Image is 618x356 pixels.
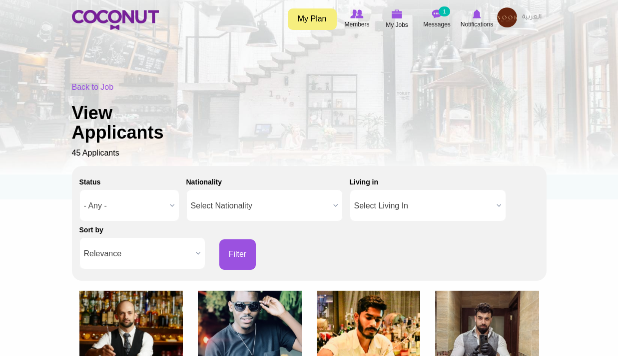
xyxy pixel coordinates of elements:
label: Living in [350,177,379,187]
img: Home [72,10,159,30]
img: Notifications [473,9,481,18]
span: Members [344,19,369,29]
div: 45 Applicants [72,82,547,159]
img: Messages [432,9,442,18]
img: Browse Members [350,9,363,18]
a: Messages Messages 1 [417,7,457,30]
span: Select Nationality [191,190,329,222]
label: Sort by [79,225,103,235]
label: Status [79,177,101,187]
img: My Jobs [392,9,403,18]
a: Back to Job [72,83,114,91]
a: العربية [517,7,547,27]
h1: View Applicants [72,103,197,143]
span: Messages [423,19,451,29]
span: Relevance [84,238,192,270]
span: - Any - [84,190,166,222]
span: Notifications [461,19,493,29]
a: My Jobs My Jobs [377,7,417,31]
a: Browse Members Members [337,7,377,30]
span: My Jobs [386,20,408,30]
a: My Plan [288,8,337,30]
span: Select Living In [354,190,493,222]
small: 1 [439,6,450,16]
label: Nationality [186,177,222,187]
button: Filter [219,239,256,270]
a: Notifications Notifications [457,7,497,30]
